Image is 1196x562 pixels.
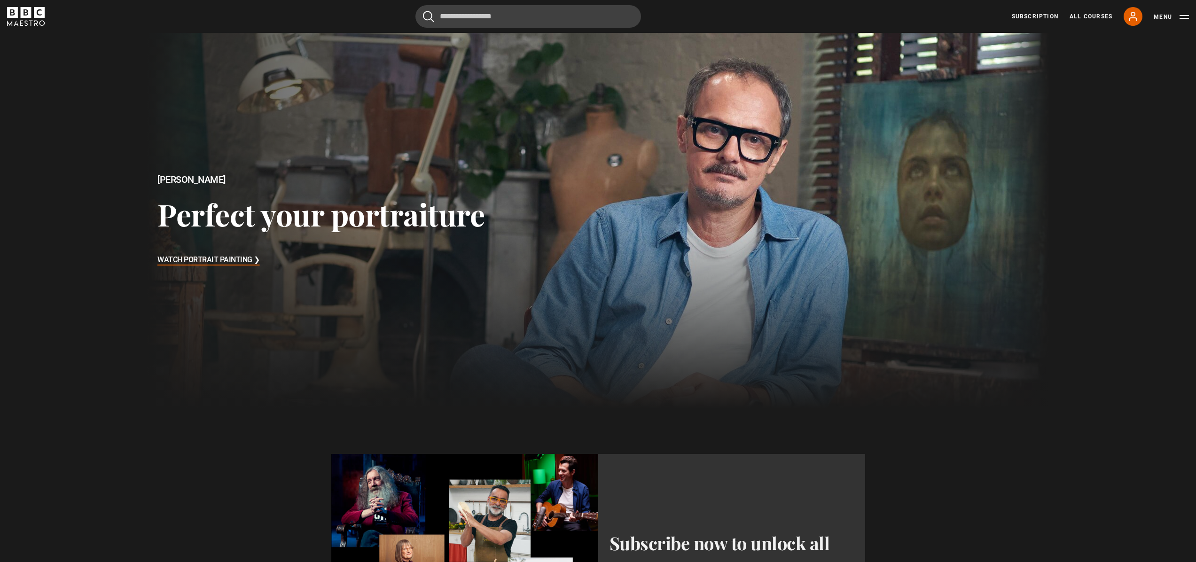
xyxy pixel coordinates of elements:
[157,196,485,232] h3: Perfect your portraiture
[1154,12,1189,22] button: Toggle navigation
[423,11,434,23] button: Submit the search query
[415,5,641,28] input: Search
[1070,12,1112,21] a: All Courses
[157,174,485,185] h2: [PERSON_NAME]
[7,7,45,26] svg: BBC Maestro
[157,253,260,267] h3: Watch Portrait Painting ❯
[147,33,1049,409] a: [PERSON_NAME] Perfect your portraiture Watch Portrait Painting ❯
[1012,12,1058,21] a: Subscription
